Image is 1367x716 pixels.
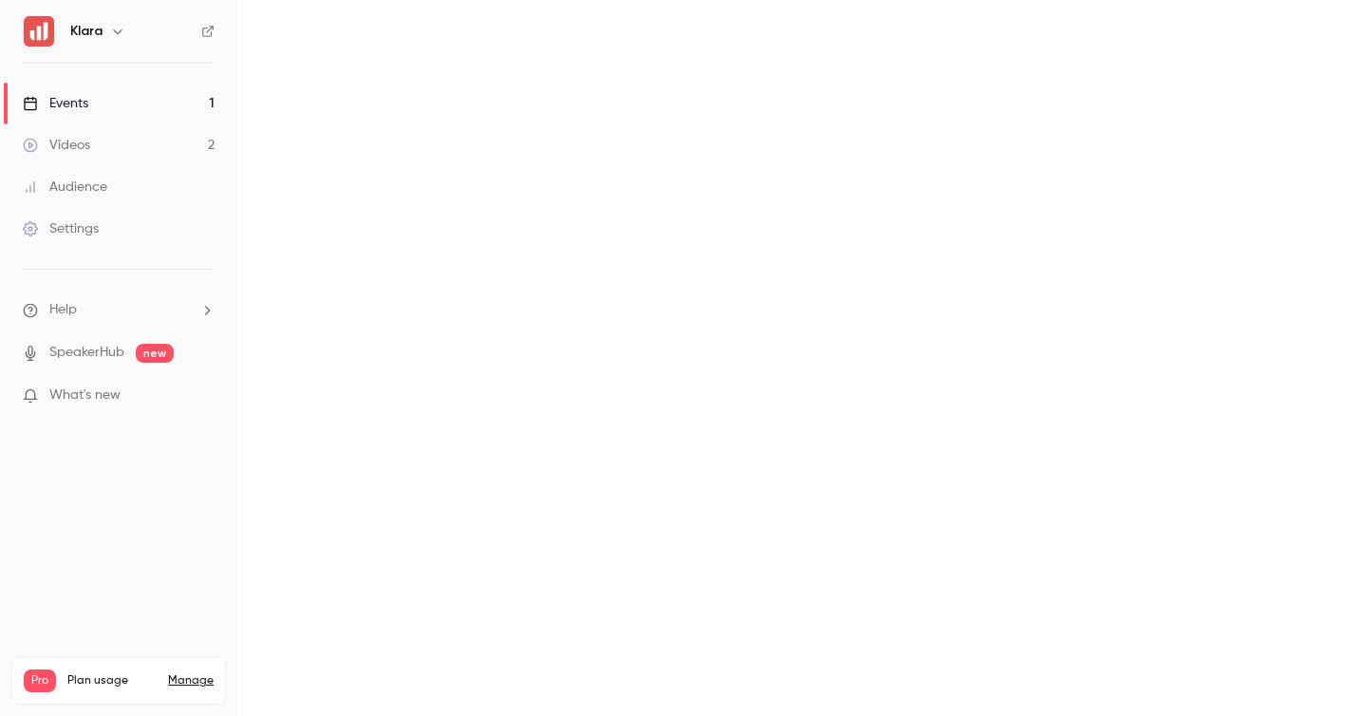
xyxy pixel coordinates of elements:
span: new [136,344,174,363]
span: Pro [24,669,56,692]
img: Klara [24,16,54,47]
a: Manage [168,673,214,688]
span: Plan usage [67,673,157,688]
iframe: Noticeable Trigger [192,387,215,405]
span: Help [49,300,77,320]
div: Events [23,94,88,113]
h6: Klara [70,22,103,41]
div: Videos [23,136,90,155]
div: Settings [23,219,99,238]
a: SpeakerHub [49,343,124,363]
span: What's new [49,386,121,405]
div: Audience [23,178,107,197]
li: help-dropdown-opener [23,300,215,320]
